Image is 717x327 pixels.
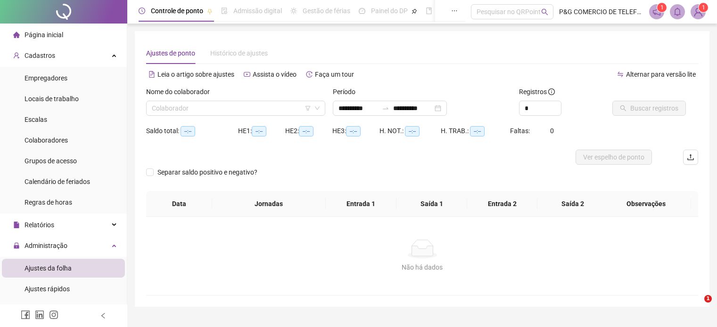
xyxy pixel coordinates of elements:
[146,49,195,57] span: Ajustes de ponto
[315,71,354,78] span: Faça um tour
[451,8,458,14] span: ellipsis
[359,8,365,14] span: dashboard
[13,52,20,59] span: user-add
[326,191,396,217] th: Entrada 1
[253,71,297,78] span: Assista o vídeo
[25,199,72,206] span: Regras de horas
[441,126,510,136] div: H. TRAB.:
[25,74,67,82] span: Empregadores
[412,8,417,14] span: pushpin
[346,126,361,136] span: --:--
[100,312,107,319] span: left
[148,71,155,78] span: file-text
[652,8,661,16] span: notification
[154,167,261,177] span: Separar saldo positivo e negativo?
[238,126,285,136] div: HE 1:
[146,87,216,97] label: Nome do colaborador
[252,126,266,136] span: --:--
[303,7,350,15] span: Gestão de férias
[25,178,90,185] span: Calendário de feriados
[332,126,379,136] div: HE 3:
[25,31,63,39] span: Página inicial
[685,295,708,318] iframe: Intercom live chat
[306,71,313,78] span: history
[25,116,47,123] span: Escalas
[617,71,624,78] span: swap
[382,104,389,112] span: to
[181,126,195,136] span: --:--
[673,8,682,16] span: bell
[25,52,55,59] span: Cadastros
[25,285,70,293] span: Ajustes rápidos
[541,8,548,16] span: search
[699,3,708,12] sup: Atualize o seu contato no menu Meus Dados
[426,8,432,14] span: book
[146,126,238,136] div: Saldo total:
[548,88,555,95] span: info-circle
[212,191,326,217] th: Jornadas
[290,8,297,14] span: sun
[13,242,20,249] span: lock
[382,104,389,112] span: swap-right
[146,191,212,217] th: Data
[405,126,420,136] span: --:--
[470,126,485,136] span: --:--
[691,5,705,19] img: 7483
[210,49,268,57] span: Histórico de ajustes
[519,87,555,97] span: Registros
[151,7,203,15] span: Controle de ponto
[21,310,30,319] span: facebook
[25,242,67,249] span: Administração
[305,105,311,111] span: filter
[371,7,408,15] span: Painel do DP
[576,150,652,165] button: Ver espelho de ponto
[612,101,686,116] button: Buscar registros
[221,8,228,14] span: file-done
[660,4,664,11] span: 1
[207,8,213,14] span: pushpin
[687,153,694,161] span: upload
[25,136,68,144] span: Colaboradores
[25,95,79,103] span: Locais de trabalho
[602,191,692,217] th: Observações
[13,222,20,228] span: file
[244,71,250,78] span: youtube
[704,295,712,303] span: 1
[299,126,313,136] span: --:--
[285,126,332,136] div: HE 2:
[13,32,20,38] span: home
[25,264,72,272] span: Ajustes da folha
[379,126,441,136] div: H. NOT.:
[510,127,531,135] span: Faltas:
[609,199,684,209] span: Observações
[157,262,687,272] div: Não há dados
[333,87,362,97] label: Período
[233,7,282,15] span: Admissão digital
[25,157,77,165] span: Grupos de acesso
[559,7,643,17] span: P&G COMERCIO DE TELEFONIA LTDA EPP- FILIAL
[49,310,58,319] span: instagram
[467,191,538,217] th: Entrada 2
[626,71,696,78] span: Alternar para versão lite
[157,71,234,78] span: Leia o artigo sobre ajustes
[702,4,705,11] span: 1
[139,8,145,14] span: clock-circle
[537,191,608,217] th: Saída 2
[657,3,667,12] sup: 1
[550,127,554,135] span: 0
[314,105,320,111] span: down
[25,221,54,229] span: Relatórios
[396,191,467,217] th: Saída 1
[35,310,44,319] span: linkedin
